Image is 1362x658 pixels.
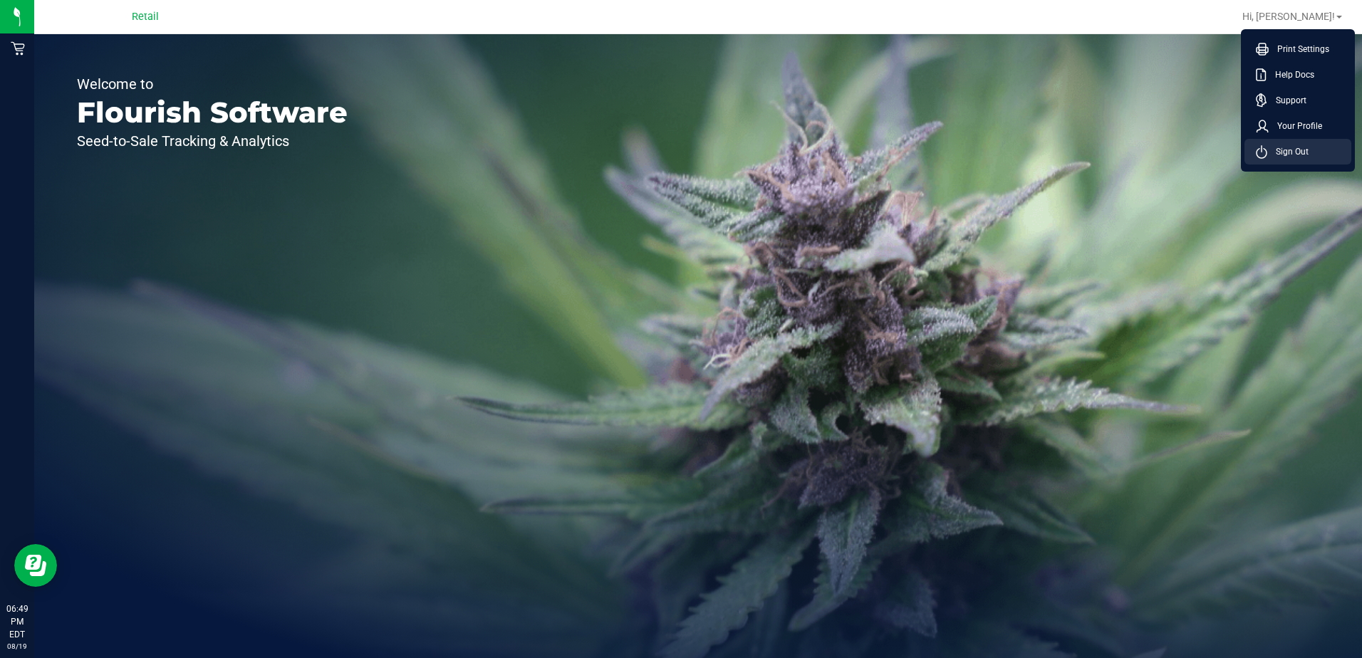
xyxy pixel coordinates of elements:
a: Help Docs [1256,68,1346,82]
span: Retail [132,11,159,23]
span: Print Settings [1269,42,1329,56]
span: Sign Out [1267,145,1309,159]
p: 08/19 [6,641,28,652]
li: Sign Out [1244,139,1351,164]
p: Welcome to [77,77,348,91]
p: 06:49 PM EDT [6,602,28,641]
p: Seed-to-Sale Tracking & Analytics [77,134,348,148]
inline-svg: Retail [11,41,25,56]
span: Support [1267,93,1306,108]
iframe: Resource center [14,544,57,587]
span: Hi, [PERSON_NAME]! [1242,11,1335,22]
span: Your Profile [1269,119,1322,133]
p: Flourish Software [77,98,348,127]
a: Support [1256,93,1346,108]
span: Help Docs [1267,68,1314,82]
